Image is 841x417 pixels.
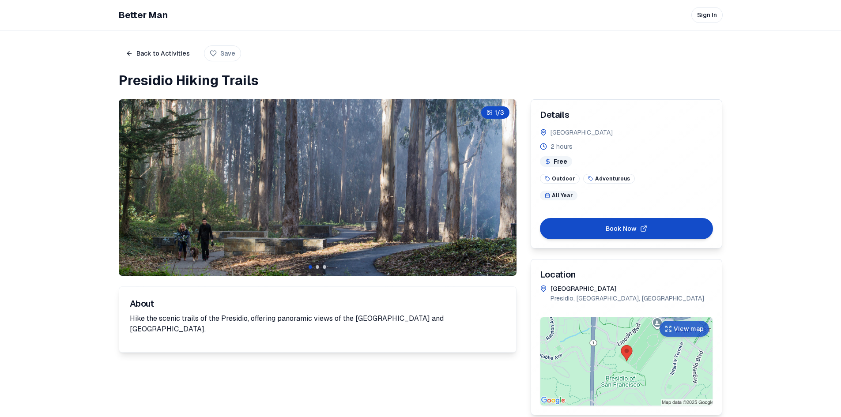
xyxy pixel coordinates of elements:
p: Presidio, [GEOGRAPHIC_DATA], [GEOGRAPHIC_DATA] [551,294,704,303]
button: Save [204,45,241,61]
div: Outdoor [540,174,580,184]
button: Back to Activities [119,45,197,62]
button: Sign In [691,7,723,23]
h2: Details [540,109,713,121]
p: [GEOGRAPHIC_DATA] [551,284,704,293]
span: 1 / 3 [494,108,504,117]
button: View map [660,321,709,337]
button: Book Now [540,218,713,239]
h1: Presidio Hiking Trails [119,73,723,89]
h2: Location [540,268,713,281]
span: [GEOGRAPHIC_DATA] [551,128,613,137]
div: Free [540,156,572,167]
span: 2 hours [551,142,573,151]
p: Hike the scenic trails of the Presidio, offering panoramic views of the [GEOGRAPHIC_DATA] and [GE... [130,313,505,334]
a: Better Man [119,9,168,21]
div: All Year [540,191,577,200]
div: About [130,297,505,310]
div: Adventurous [583,174,635,184]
